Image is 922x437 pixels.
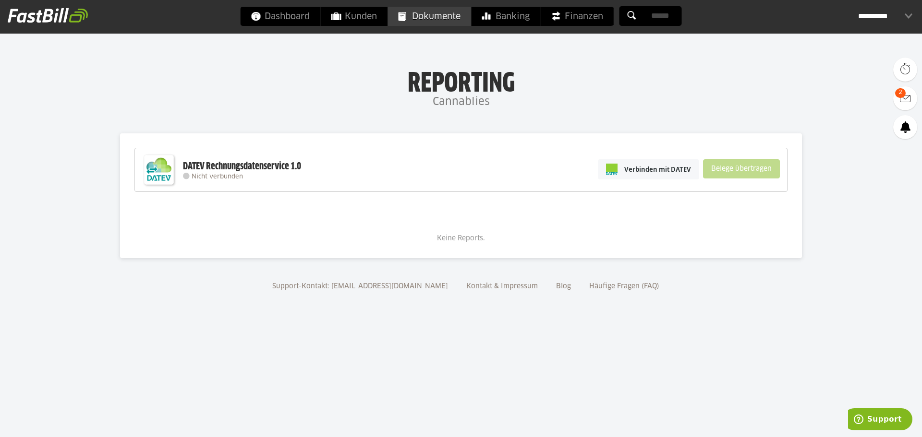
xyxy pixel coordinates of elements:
[331,7,377,26] span: Kunden
[183,160,301,173] div: DATEV Rechnungsdatenservice 1.0
[399,7,461,26] span: Dokumente
[472,7,540,26] a: Banking
[895,88,906,98] span: 2
[192,174,243,180] span: Nicht verbunden
[269,283,451,290] a: Support-Kontakt: [EMAIL_ADDRESS][DOMAIN_NAME]
[96,68,826,93] h1: Reporting
[586,283,663,290] a: Häufige Fragen (FAQ)
[848,408,912,432] iframe: Öffnet ein Widget, in dem Sie weitere Informationen finden
[624,165,691,174] span: Verbinden mit DATEV
[388,7,471,26] a: Dokumente
[241,7,320,26] a: Dashboard
[703,159,780,178] sl-button: Belege übertragen
[893,86,917,110] a: 2
[553,283,574,290] a: Blog
[598,159,699,179] a: Verbinden mit DATEV
[437,235,485,242] span: Keine Reports.
[251,7,310,26] span: Dashboard
[463,283,541,290] a: Kontakt & Impressum
[606,164,618,175] img: pi-datev-logo-farbig-24.svg
[551,7,603,26] span: Finanzen
[482,7,530,26] span: Banking
[8,8,88,23] img: fastbill_logo_white.png
[321,7,388,26] a: Kunden
[541,7,614,26] a: Finanzen
[140,151,178,189] img: DATEV-Datenservice Logo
